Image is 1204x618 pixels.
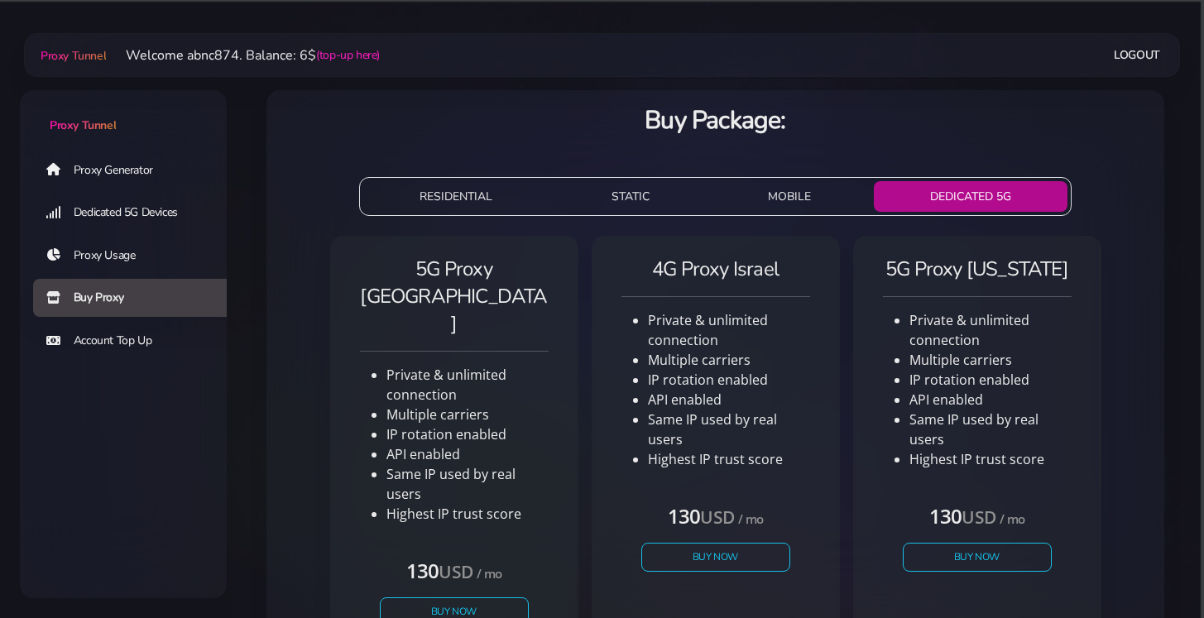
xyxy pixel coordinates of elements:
[280,103,1151,137] h3: Buy Package:
[37,42,106,69] a: Proxy Tunnel
[33,151,240,189] a: Proxy Generator
[962,505,995,529] small: USD
[903,543,1052,572] button: Buy Now
[386,405,549,424] li: Multiple carriers
[33,279,240,317] a: Buy Proxy
[909,350,1072,370] li: Multiple carriers
[874,181,1067,212] button: DEDICATED 5G
[909,370,1072,390] li: IP rotation enabled
[883,256,1072,283] h4: 5G Proxy [US_STATE]
[386,444,549,464] li: API enabled
[363,181,549,212] button: RESIDENTIAL
[909,449,1072,469] li: Highest IP trust score
[555,181,706,212] button: STATIC
[33,322,240,360] a: Account Top Up
[33,237,240,275] a: Proxy Usage
[621,256,810,283] h4: 4G Proxy Israel
[648,449,810,469] li: Highest IP trust score
[648,350,810,370] li: Multiple carriers
[648,390,810,410] li: API enabled
[700,505,734,529] small: USD
[1000,510,1024,527] small: / mo
[380,557,529,584] h4: 130
[903,502,1052,529] h4: 130
[386,365,549,405] li: Private & unlimited connection
[50,117,116,133] span: Proxy Tunnel
[641,543,790,572] button: Buy Now
[648,310,810,350] li: Private & unlimited connection
[909,410,1072,449] li: Same IP used by real users
[648,410,810,449] li: Same IP used by real users
[477,565,501,582] small: / mo
[20,90,227,134] a: Proxy Tunnel
[41,48,106,64] span: Proxy Tunnel
[641,502,790,529] h4: 130
[106,46,380,65] li: Welcome abnc874. Balance: 6$
[1114,40,1160,70] a: Logout
[439,560,472,583] small: USD
[316,46,380,64] a: (top-up here)
[386,464,549,504] li: Same IP used by real users
[712,181,868,212] button: MOBILE
[386,424,549,444] li: IP rotation enabled
[1124,538,1183,597] iframe: Webchat Widget
[360,256,549,338] h4: 5G Proxy [GEOGRAPHIC_DATA]
[33,194,240,232] a: Dedicated 5G Devices
[738,510,763,527] small: / mo
[909,310,1072,350] li: Private & unlimited connection
[909,390,1072,410] li: API enabled
[648,370,810,390] li: IP rotation enabled
[386,504,549,524] li: Highest IP trust score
